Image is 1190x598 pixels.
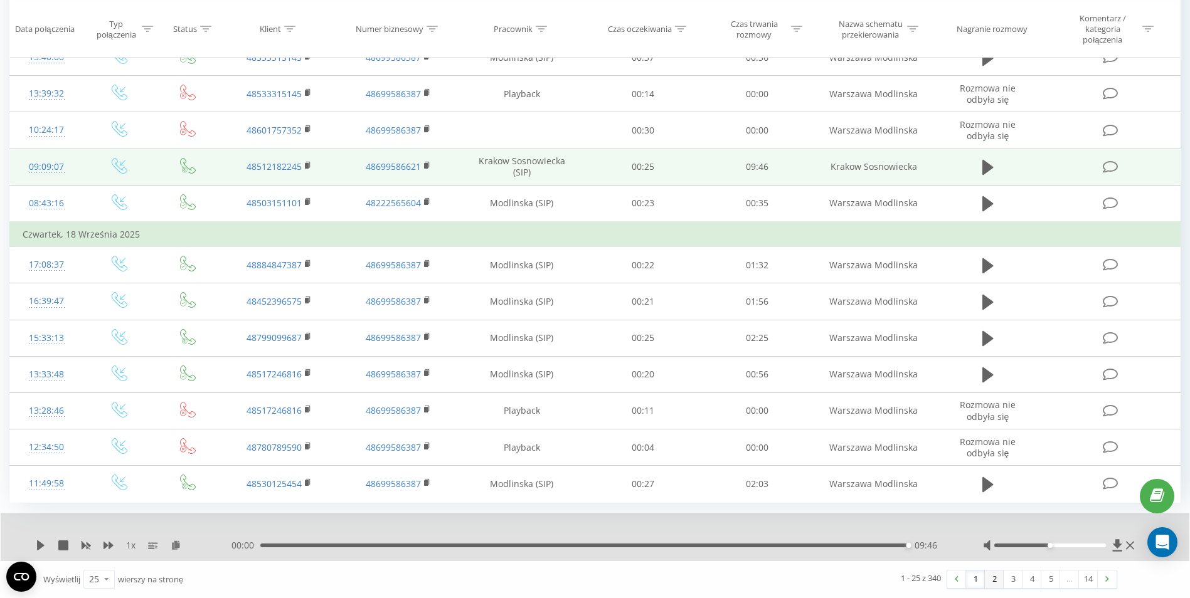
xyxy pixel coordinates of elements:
a: 48452396575 [247,295,302,307]
td: Playback [458,392,586,429]
td: 00:00 [700,112,814,149]
td: Modlinska (SIP) [458,283,586,320]
div: Data połączenia [15,24,74,34]
a: 48699586387 [366,124,421,136]
a: 2 [985,570,1004,588]
td: 00:30 [586,112,700,149]
div: 25 [89,573,99,585]
a: 48699586621 [366,160,421,172]
td: Warszawa Modlinska [814,466,933,502]
div: 13:40:06 [23,45,70,70]
div: Status [173,24,197,34]
td: Warszawa Modlinska [814,392,933,429]
a: 48699586387 [366,441,421,453]
span: Rozmowa nie odbyła się [960,118,1016,142]
div: 16:39:47 [23,289,70,313]
a: 48699586387 [366,259,421,271]
td: Warszawa Modlinska [814,320,933,356]
a: 48222565604 [366,197,421,209]
td: 01:56 [700,283,814,320]
a: 14 [1079,570,1098,588]
td: Modlinska (SIP) [458,39,586,76]
a: 4 [1023,570,1041,588]
div: 13:33:48 [23,362,70,387]
td: 00:21 [586,283,700,320]
span: Rozmowa nie odbyła się [960,82,1016,105]
a: 48699586387 [366,295,421,307]
div: Numer biznesowy [356,24,423,34]
td: 00:11 [586,392,700,429]
a: 48533315145 [247,51,302,63]
span: wierszy na stronę [118,574,183,585]
a: 48530125454 [247,478,302,490]
a: 48699586387 [366,478,421,490]
span: Rozmowa nie odbyła się [960,399,1016,422]
a: 48533315145 [247,88,302,100]
div: Komentarz / kategoria połączenia [1066,13,1139,45]
td: Warszawa Modlinska [814,247,933,283]
td: Warszawa Modlinska [814,429,933,466]
div: … [1060,570,1079,588]
div: 15:33:13 [23,326,70,350]
td: Krakow Sosnowiecka [814,149,933,185]
a: 5 [1041,570,1060,588]
td: 00:27 [586,466,700,502]
td: Warszawa Modlinska [814,76,933,112]
td: 00:36 [700,39,814,76]
a: 48517246816 [247,404,302,416]
td: 00:56 [700,356,814,392]
td: 00:00 [700,76,814,112]
a: 48699586387 [366,332,421,344]
td: 00:35 [700,185,814,222]
td: Modlinska (SIP) [458,356,586,392]
td: Warszawa Modlinska [814,112,933,149]
td: Modlinska (SIP) [458,320,586,356]
span: Rozmowa nie odbyła się [960,436,1016,459]
a: 48699586387 [366,368,421,380]
a: 48884847387 [247,259,302,271]
span: 09:46 [915,539,937,552]
td: Modlinska (SIP) [458,466,586,502]
td: Warszawa Modlinska [814,39,933,76]
a: 48517246816 [247,368,302,380]
a: 48699586387 [366,51,421,63]
td: Warszawa Modlinska [814,356,933,392]
span: 1 x [126,539,135,552]
td: 01:32 [700,247,814,283]
a: 48503151101 [247,197,302,209]
td: Modlinska (SIP) [458,247,586,283]
div: 13:39:32 [23,81,70,106]
td: 00:14 [586,76,700,112]
a: 48699586387 [366,88,421,100]
td: Playback [458,429,586,466]
td: 00:04 [586,429,700,466]
td: Playback [458,76,586,112]
td: 00:20 [586,356,700,392]
span: 00:00 [231,539,260,552]
td: Modlinska (SIP) [458,185,586,222]
div: Open Intercom Messenger [1147,527,1177,557]
a: 48601757352 [247,124,302,136]
td: 02:25 [700,320,814,356]
td: 00:25 [586,149,700,185]
div: Czas oczekiwania [608,24,672,34]
div: 17:08:37 [23,253,70,277]
div: 09:09:07 [23,155,70,179]
div: Typ połączenia [94,18,139,39]
a: 48699586387 [366,404,421,416]
div: 08:43:16 [23,191,70,216]
div: Klient [260,24,281,34]
td: 00:23 [586,185,700,222]
div: Nagranie rozmowy [957,24,1028,34]
div: 1 - 25 z 340 [901,572,941,584]
a: 3 [1004,570,1023,588]
div: Czas trwania rozmowy [721,18,788,39]
td: Czwartek, 18 Września 2025 [10,222,1181,247]
td: 00:00 [700,392,814,429]
td: 09:46 [700,149,814,185]
td: Warszawa Modlinska [814,185,933,222]
span: Wyświetlij [43,574,80,585]
td: 02:03 [700,466,814,502]
button: Open CMP widget [6,562,36,592]
div: 10:24:17 [23,118,70,142]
